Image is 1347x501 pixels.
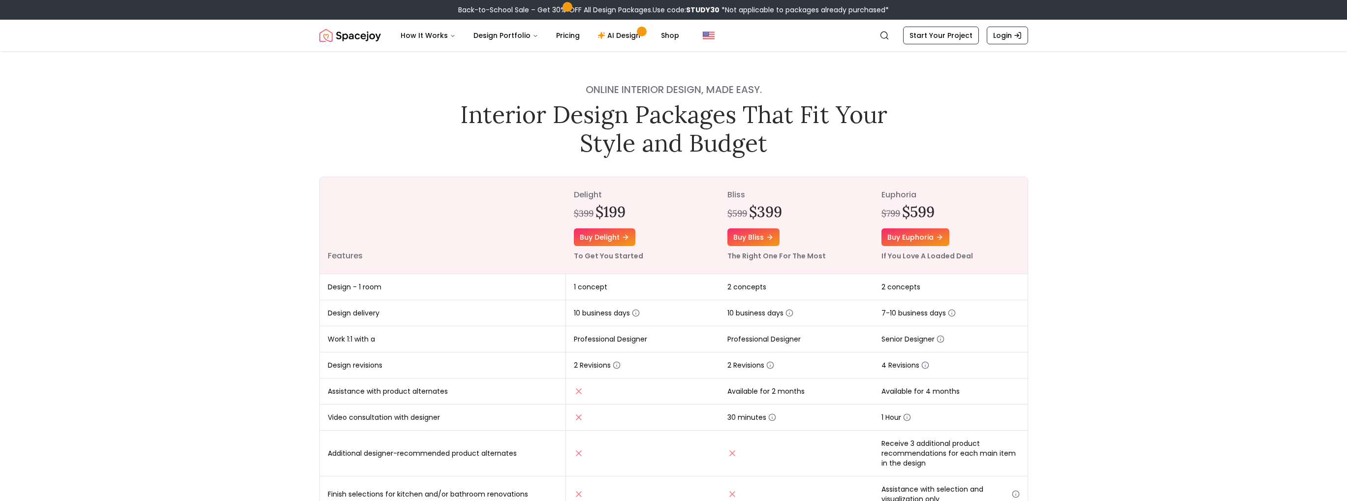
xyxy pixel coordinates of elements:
[727,251,826,261] small: The Right One For The Most
[320,274,566,300] td: Design - 1 room
[574,360,621,370] span: 2 Revisions
[727,207,747,220] div: $599
[320,431,566,476] td: Additional designer-recommended product alternates
[881,412,911,422] span: 1 Hour
[393,26,464,45] button: How It Works
[574,189,712,201] p: delight
[686,5,720,15] b: STUDY30
[881,360,929,370] span: 4 Revisions
[319,26,381,45] img: Spacejoy Logo
[453,83,894,96] h4: Online interior design, made easy.
[653,5,720,15] span: Use code:
[727,334,801,344] span: Professional Designer
[881,207,900,220] div: $799
[874,431,1028,476] td: Receive 3 additional product recommendations for each main item in the design
[720,5,889,15] span: *Not applicable to packages already purchased*
[703,30,715,41] img: United States
[881,334,944,344] span: Senior Designer
[749,203,782,220] h2: $399
[874,378,1028,405] td: Available for 4 months
[727,282,766,292] span: 2 concepts
[466,26,546,45] button: Design Portfolio
[903,27,979,44] a: Start Your Project
[574,308,640,318] span: 10 business days
[453,100,894,157] h1: Interior Design Packages That Fit Your Style and Budget
[590,26,651,45] a: AI Design
[720,378,874,405] td: Available for 2 months
[727,189,866,201] p: bliss
[320,378,566,405] td: Assistance with product alternates
[574,251,643,261] small: To Get You Started
[320,326,566,352] td: Work 1:1 with a
[727,360,774,370] span: 2 Revisions
[881,251,973,261] small: If You Love A Loaded Deal
[574,282,607,292] span: 1 concept
[319,20,1028,51] nav: Global
[319,26,381,45] a: Spacejoy
[458,5,889,15] div: Back-to-School Sale – Get 30% OFF All Design Packages.
[574,207,594,220] div: $399
[320,300,566,326] td: Design delivery
[987,27,1028,44] a: Login
[902,203,935,220] h2: $599
[574,334,647,344] span: Professional Designer
[727,412,776,422] span: 30 minutes
[653,26,687,45] a: Shop
[881,228,949,246] a: Buy euphoria
[393,26,687,45] nav: Main
[548,26,588,45] a: Pricing
[320,352,566,378] td: Design revisions
[320,405,566,431] td: Video consultation with designer
[574,228,635,246] a: Buy delight
[881,308,956,318] span: 7-10 business days
[727,228,780,246] a: Buy bliss
[881,189,1020,201] p: euphoria
[727,308,793,318] span: 10 business days
[881,282,920,292] span: 2 concepts
[320,177,566,274] th: Features
[595,203,626,220] h2: $199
